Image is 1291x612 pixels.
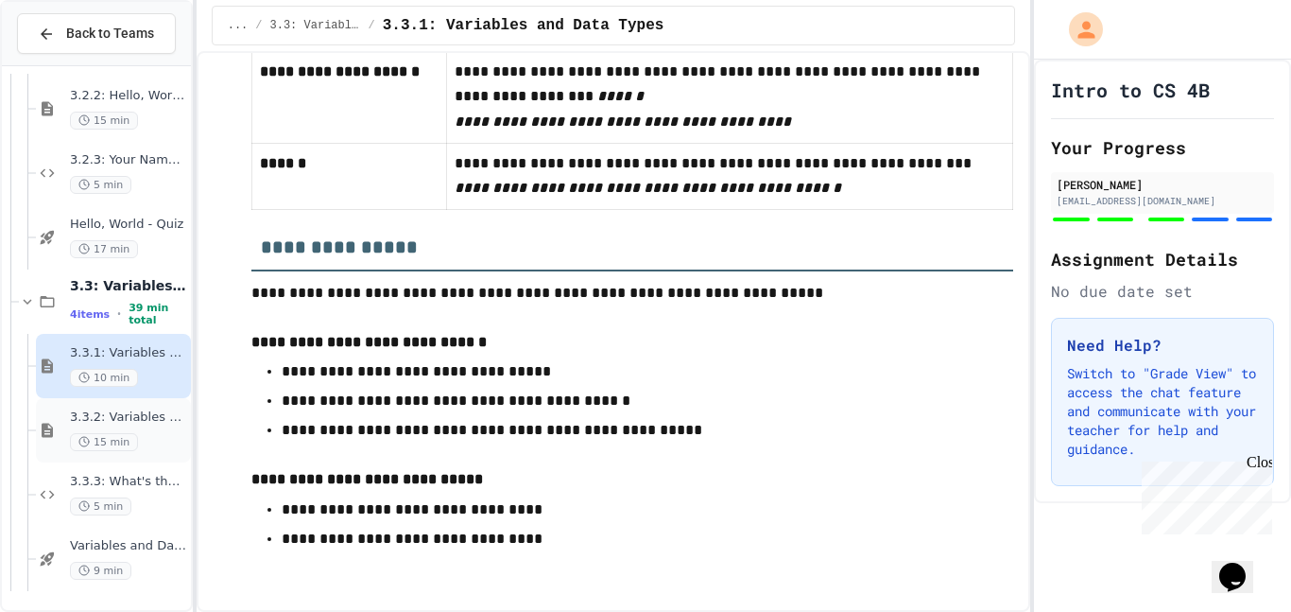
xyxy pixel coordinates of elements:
[369,18,375,33] span: /
[1067,334,1258,357] h3: Need Help?
[1051,246,1274,272] h2: Assignment Details
[117,306,121,322] span: •
[70,498,131,516] span: 5 min
[70,369,138,387] span: 10 min
[66,24,154,44] span: Back to Teams
[1212,536,1272,593] iframe: chat widget
[228,18,249,33] span: ...
[1051,280,1274,303] div: No due date set
[70,240,138,258] span: 17 min
[255,18,262,33] span: /
[70,277,187,294] span: 3.3: Variables and Data Types
[1057,176,1268,193] div: [PERSON_NAME]
[70,217,187,233] span: Hello, World - Quiz
[270,18,361,33] span: 3.3: Variables and Data Types
[70,176,131,194] span: 5 min
[1134,454,1272,534] iframe: chat widget
[70,562,131,580] span: 9 min
[70,474,187,490] span: 3.3.3: What's the Type?
[17,13,176,54] button: Back to Teams
[70,112,138,130] span: 15 min
[383,14,664,37] span: 3.3.1: Variables and Data Types
[8,8,130,120] div: Chat with us now!Close
[70,88,187,104] span: 3.2.2: Hello, World! - Review
[1057,194,1268,208] div: [EMAIL_ADDRESS][DOMAIN_NAME]
[70,308,110,321] span: 4 items
[70,345,187,361] span: 3.3.1: Variables and Data Types
[1051,77,1210,103] h1: Intro to CS 4B
[129,302,187,326] span: 39 min total
[70,410,187,426] span: 3.3.2: Variables and Data Types - Review
[1067,364,1258,459] p: Switch to "Grade View" to access the chat feature and communicate with your teacher for help and ...
[70,433,138,451] span: 15 min
[1051,134,1274,161] h2: Your Progress
[70,538,187,554] span: Variables and Data types - quiz
[70,152,187,168] span: 3.2.3: Your Name and Favorite Movie
[1049,8,1108,51] div: My Account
